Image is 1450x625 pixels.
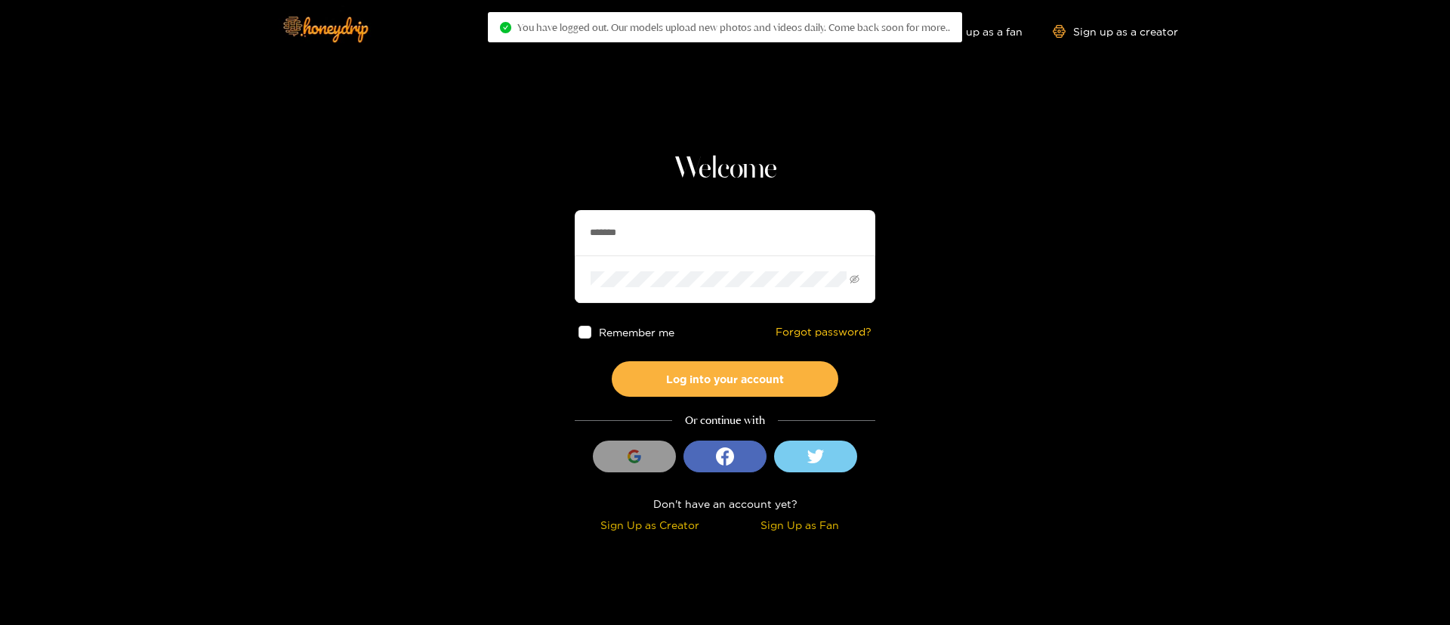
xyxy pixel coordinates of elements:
button: Log into your account [612,361,838,397]
span: check-circle [500,22,511,33]
div: Or continue with [575,412,875,429]
a: Forgot password? [776,326,872,339]
div: Sign Up as Creator [578,516,721,534]
div: Don't have an account yet? [575,495,875,512]
span: Remember me [599,326,674,338]
a: Sign up as a fan [919,25,1023,38]
div: Sign Up as Fan [729,516,872,534]
a: Sign up as a creator [1053,25,1178,38]
h1: Welcome [575,151,875,187]
span: eye-invisible [850,274,859,284]
span: You have logged out. Our models upload new photos and videos daily. Come back soon for more.. [517,21,950,33]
